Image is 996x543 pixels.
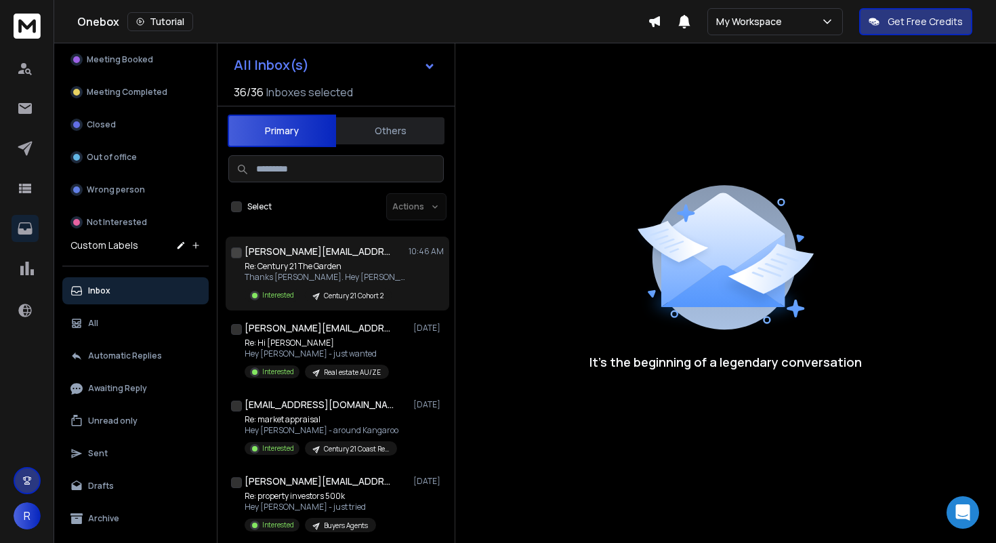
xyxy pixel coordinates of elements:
[245,425,398,436] p: Hey [PERSON_NAME] - around Kangaroo
[413,476,444,487] p: [DATE]
[234,58,309,72] h1: All Inbox(s)
[88,350,162,361] p: Automatic Replies
[262,290,294,300] p: Interested
[88,513,119,524] p: Archive
[409,246,444,257] p: 10:46 AM
[62,277,209,304] button: Inbox
[62,46,209,73] button: Meeting Booked
[228,115,336,147] button: Primary
[262,443,294,454] p: Interested
[87,184,145,195] p: Wrong person
[947,496,979,529] div: Open Intercom Messenger
[413,323,444,334] p: [DATE]
[245,272,407,283] p: Thanks [PERSON_NAME]. Hey [PERSON_NAME]/[PERSON_NAME] - nice
[266,84,353,100] h3: Inboxes selected
[87,54,153,65] p: Meeting Booked
[888,15,963,28] p: Get Free Credits
[62,176,209,203] button: Wrong person
[62,79,209,106] button: Meeting Completed
[88,448,108,459] p: Sent
[14,502,41,529] button: R
[62,407,209,435] button: Unread only
[413,399,444,410] p: [DATE]
[245,491,376,502] p: Re: property investors 500k
[62,342,209,369] button: Automatic Replies
[245,475,394,488] h1: [PERSON_NAME][EMAIL_ADDRESS][DOMAIN_NAME]
[245,398,394,411] h1: [EMAIL_ADDRESS][DOMAIN_NAME]
[262,520,294,530] p: Interested
[859,8,972,35] button: Get Free Credits
[324,521,368,531] p: Buyers Agents
[87,217,147,228] p: Not Interested
[62,472,209,500] button: Drafts
[245,321,394,335] h1: [PERSON_NAME][EMAIL_ADDRESS][DOMAIN_NAME]
[62,310,209,337] button: All
[88,383,147,394] p: Awaiting Reply
[62,209,209,236] button: Not Interested
[324,444,389,454] p: Century 21 Coast Realty Mandurah
[262,367,294,377] p: Interested
[223,52,447,79] button: All Inbox(s)
[127,12,193,31] button: Tutorial
[87,119,116,130] p: Closed
[234,84,264,100] span: 36 / 36
[62,144,209,171] button: Out of office
[62,111,209,138] button: Closed
[245,414,398,425] p: Re: market appraisal
[324,367,381,378] p: Real estate AU/ZE
[62,505,209,532] button: Archive
[88,416,138,426] p: Unread only
[245,348,389,359] p: Hey [PERSON_NAME] - just wanted
[62,440,209,467] button: Sent
[247,201,272,212] label: Select
[88,318,98,329] p: All
[62,375,209,402] button: Awaiting Reply
[245,502,376,512] p: Hey [PERSON_NAME] - just tried
[245,261,407,272] p: Re: Century 21 The Garden
[716,15,787,28] p: My Workspace
[245,245,394,258] h1: [PERSON_NAME][EMAIL_ADDRESS][PERSON_NAME][DOMAIN_NAME] +2
[245,338,389,348] p: Re: Hi [PERSON_NAME]
[336,116,444,146] button: Others
[87,152,137,163] p: Out of office
[88,285,110,296] p: Inbox
[87,87,167,98] p: Meeting Completed
[70,239,138,252] h3: Custom Labels
[589,353,862,371] p: It’s the beginning of a legendary conversation
[77,12,648,31] div: Onebox
[88,481,114,491] p: Drafts
[324,291,383,301] p: Century 21 Cohort 2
